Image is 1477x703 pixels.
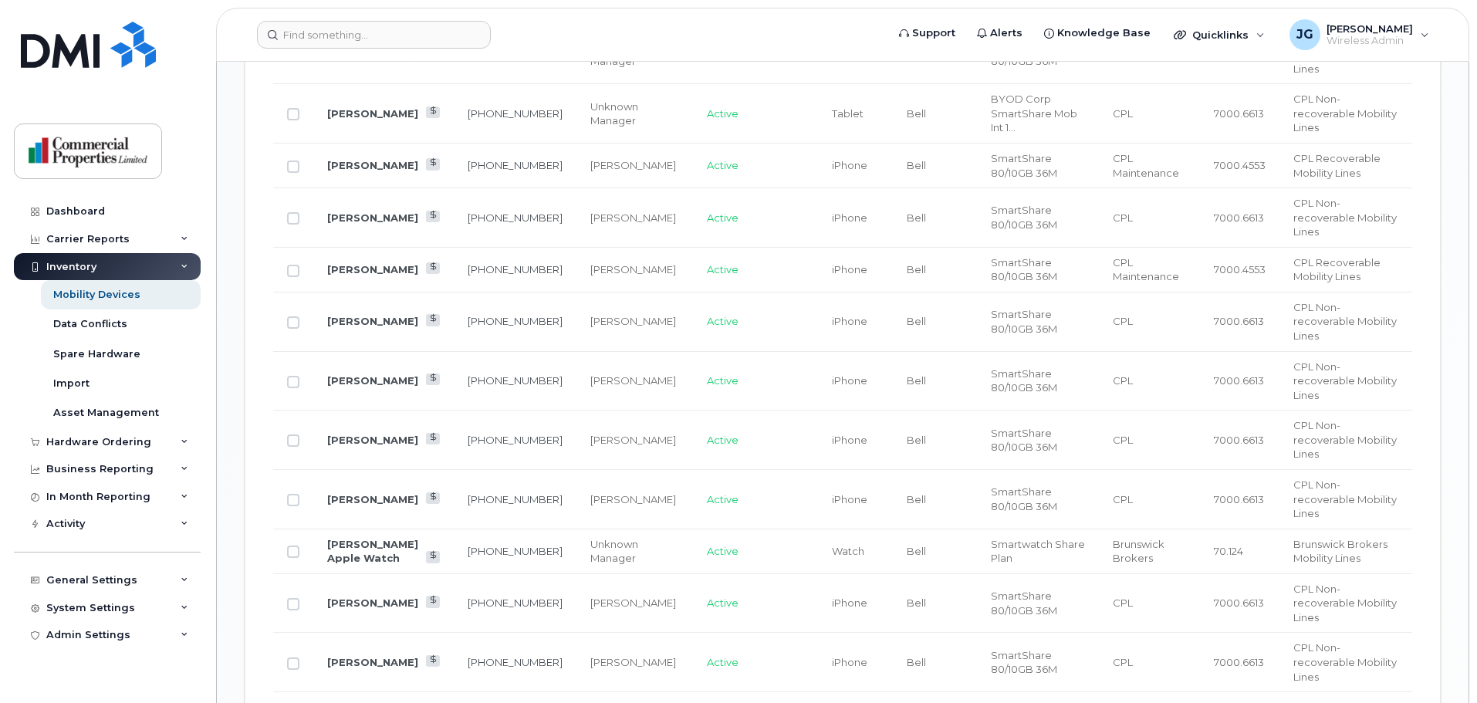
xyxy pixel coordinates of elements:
span: CPL [1113,315,1133,327]
span: iPhone [832,211,867,224]
span: CPL [1113,656,1133,668]
a: [PERSON_NAME] [327,656,418,668]
a: [PHONE_NUMBER] [468,107,563,120]
a: Knowledge Base [1033,18,1161,49]
div: Unknown Manager [590,537,678,566]
span: CPL Recoverable Mobility Lines [1293,256,1381,283]
span: Active [707,159,738,171]
a: View Last Bill [426,314,441,326]
a: View Last Bill [426,433,441,444]
span: 7000.4553 [1214,159,1266,171]
a: [PERSON_NAME] [327,315,418,327]
a: Alerts [966,18,1033,49]
span: CPL Maintenance [1113,152,1179,179]
span: 7000.6613 [1214,315,1264,327]
span: SmartShare 80/10GB 36M [991,649,1057,676]
div: Quicklinks [1163,19,1276,50]
span: 7000.6613 [1214,107,1264,120]
a: [PHONE_NUMBER] [468,545,563,557]
span: 7000.6613 [1214,211,1264,224]
div: [PERSON_NAME] [590,373,678,388]
a: [PERSON_NAME] [327,107,418,120]
div: [PERSON_NAME] [590,492,678,507]
span: Bell [907,656,926,668]
span: Bell [907,597,926,609]
span: Active [707,263,738,275]
input: Find something... [257,21,491,49]
a: [PHONE_NUMBER] [468,597,563,609]
span: [PERSON_NAME] [1327,22,1413,35]
span: Support [912,25,955,41]
span: CPL Non-recoverable Mobility Lines [1293,93,1397,134]
span: CPL Recoverable Mobility Lines [1293,152,1381,179]
span: Quicklinks [1192,29,1249,41]
a: [PERSON_NAME] [327,493,418,505]
span: CPL [1113,597,1133,609]
span: BYOD Corp SmartShare Mob Int 10 [991,93,1077,134]
div: Julia Gilbertq [1279,19,1440,50]
span: Tablet [832,107,864,120]
span: 7000.4553 [1214,263,1266,275]
span: CPL Non-recoverable Mobility Lines [1293,34,1397,75]
span: Bell [907,107,926,120]
a: [PERSON_NAME] Apple Watch [327,538,418,565]
span: Brunswick Brokers Mobility Lines [1293,538,1387,565]
span: iPhone [832,374,867,387]
span: iPhone [832,315,867,327]
span: Alerts [990,25,1022,41]
span: CPL Non-recoverable Mobility Lines [1293,301,1397,342]
a: [PHONE_NUMBER] [468,159,563,171]
span: 7000.6613 [1214,374,1264,387]
span: Wireless Admin [1327,35,1413,47]
span: iPhone [832,656,867,668]
a: [PHONE_NUMBER] [468,434,563,446]
span: CPL Non-recoverable Mobility Lines [1293,419,1397,460]
span: CPL [1113,374,1133,387]
a: [PHONE_NUMBER] [468,656,563,668]
span: CPL Maintenance [1113,256,1179,283]
span: 7000.6613 [1214,597,1264,609]
a: [PHONE_NUMBER] [468,374,563,387]
span: Bell [907,315,926,327]
span: SmartShare 80/10GB 36M [991,204,1057,231]
a: [PERSON_NAME] [327,434,418,446]
a: View Last Bill [426,158,441,170]
span: CPL Non-recoverable Mobility Lines [1293,583,1397,624]
span: SmartShare 80/10GB 36M [991,152,1057,179]
span: SmartShare 80/10GB 36M [991,590,1057,617]
div: [PERSON_NAME] [590,158,678,173]
span: Active [707,374,738,387]
span: JG [1296,25,1313,44]
div: [PERSON_NAME] [590,655,678,670]
a: [PHONE_NUMBER] [468,493,563,505]
div: [PERSON_NAME] [590,433,678,448]
span: SmartShare 80/10GB 36M [991,427,1057,454]
span: Bell [907,263,926,275]
a: [PERSON_NAME] [327,597,418,609]
a: View Last Bill [426,551,441,563]
span: Knowledge Base [1057,25,1151,41]
span: iPhone [832,493,867,505]
a: View Last Bill [426,655,441,667]
span: Active [707,545,738,557]
span: 7000.6613 [1214,656,1264,668]
div: [PERSON_NAME] [590,262,678,277]
a: [PHONE_NUMBER] [468,263,563,275]
div: [PERSON_NAME] [590,596,678,610]
span: CPL Non-recoverable Mobility Lines [1293,197,1397,238]
a: View Last Bill [426,373,441,385]
a: [PHONE_NUMBER] [468,211,563,224]
span: Bell [907,493,926,505]
span: 70.124 [1214,545,1243,557]
a: [PERSON_NAME] [327,159,418,171]
a: View Last Bill [426,492,441,504]
span: Active [707,211,738,224]
a: Support [888,18,966,49]
span: Bell [907,211,926,224]
span: Brunswick Brokers [1113,538,1164,565]
span: Active [707,315,738,327]
span: SmartShare 80/10GB 36M [991,308,1057,335]
span: Bell [907,374,926,387]
span: Active [707,434,738,446]
a: [PERSON_NAME] [327,374,418,387]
